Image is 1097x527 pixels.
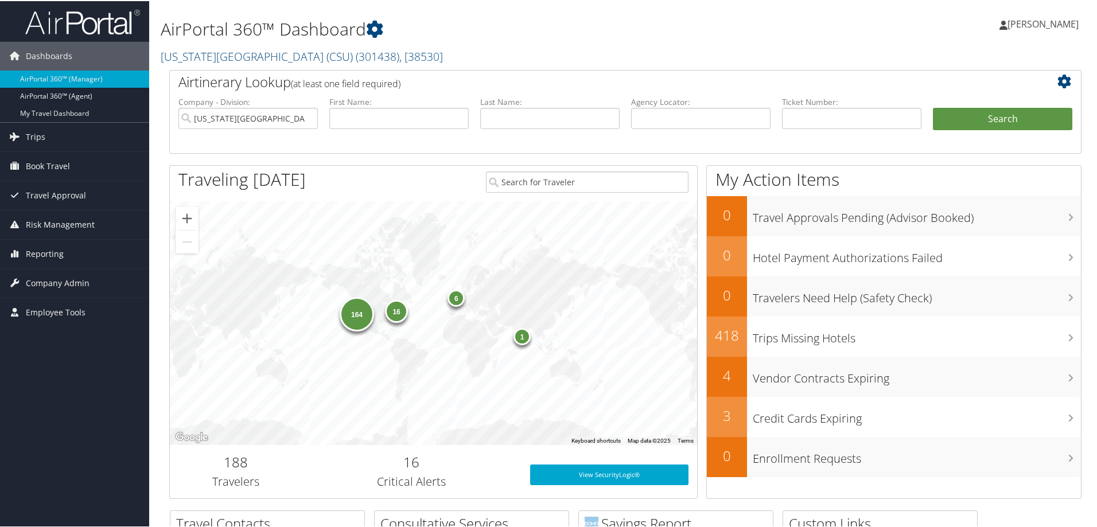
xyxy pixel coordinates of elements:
[25,7,140,34] img: airportal-logo.png
[707,204,747,224] h2: 0
[399,48,443,63] span: , [ 38530 ]
[448,288,465,306] div: 6
[26,209,95,238] span: Risk Management
[26,297,85,326] span: Employee Tools
[356,48,399,63] span: ( 301438 )
[329,95,469,107] label: First Name:
[707,235,1081,275] a: 0Hotel Payment Authorizations Failed
[753,364,1081,385] h3: Vendor Contracts Expiring
[782,95,921,107] label: Ticket Number:
[514,327,531,344] div: 1
[173,429,211,444] a: Open this area in Google Maps (opens a new window)
[631,95,771,107] label: Agency Locator:
[753,243,1081,265] h3: Hotel Payment Authorizations Failed
[178,473,293,489] h3: Travelers
[753,283,1081,305] h3: Travelers Need Help (Safety Check)
[999,6,1090,40] a: [PERSON_NAME]
[707,356,1081,396] a: 4Vendor Contracts Expiring
[161,16,780,40] h1: AirPortal 360™ Dashboard
[707,405,747,424] h2: 3
[291,76,400,89] span: (at least one field required)
[340,296,374,330] div: 164
[26,239,64,267] span: Reporting
[178,71,997,91] h2: Airtinerary Lookup
[530,463,688,484] a: View SecurityLogic®
[628,436,671,443] span: Map data ©2025
[178,166,306,190] h1: Traveling [DATE]
[176,206,199,229] button: Zoom in
[310,451,513,471] h2: 16
[178,95,318,107] label: Company - Division:
[707,325,747,344] h2: 418
[753,203,1081,225] h3: Travel Approvals Pending (Advisor Booked)
[753,323,1081,345] h3: Trips Missing Hotels
[1007,17,1079,29] span: [PERSON_NAME]
[176,229,199,252] button: Zoom out
[310,473,513,489] h3: Critical Alerts
[707,365,747,384] h2: 4
[933,107,1072,130] button: Search
[678,436,694,443] a: Terms (opens in new tab)
[26,180,86,209] span: Travel Approval
[753,404,1081,425] h3: Credit Cards Expiring
[753,444,1081,466] h3: Enrollment Requests
[385,298,408,321] div: 16
[707,284,747,304] h2: 0
[707,195,1081,235] a: 0Travel Approvals Pending (Advisor Booked)
[707,396,1081,436] a: 3Credit Cards Expiring
[26,151,70,179] span: Book Travel
[571,436,621,444] button: Keyboard shortcuts
[707,445,747,464] h2: 0
[26,122,45,150] span: Trips
[486,170,688,192] input: Search for Traveler
[26,41,72,69] span: Dashboards
[161,48,443,63] a: [US_STATE][GEOGRAPHIC_DATA] (CSU)
[480,95,620,107] label: Last Name:
[707,244,747,264] h2: 0
[707,166,1081,190] h1: My Action Items
[26,268,90,296] span: Company Admin
[707,315,1081,356] a: 418Trips Missing Hotels
[707,275,1081,315] a: 0Travelers Need Help (Safety Check)
[173,429,211,444] img: Google
[178,451,293,471] h2: 188
[707,436,1081,476] a: 0Enrollment Requests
